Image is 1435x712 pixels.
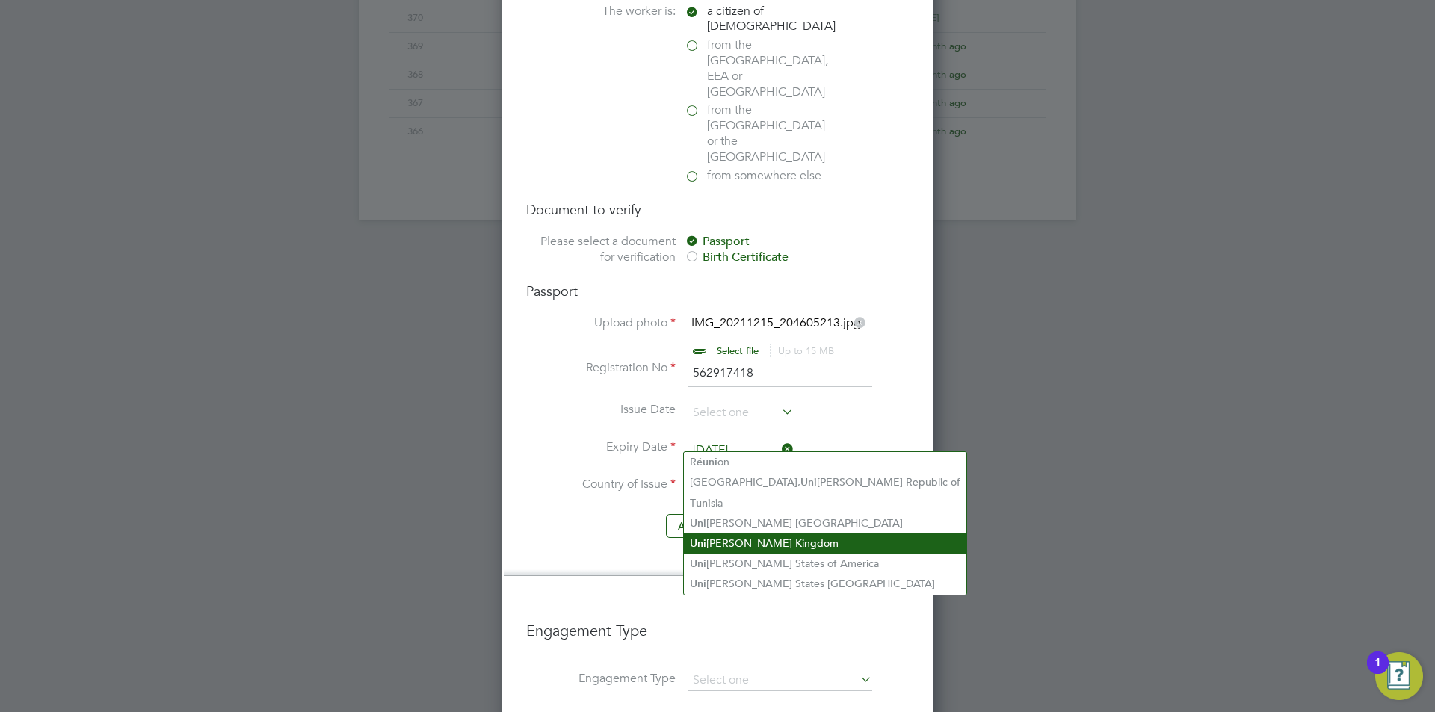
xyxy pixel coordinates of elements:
[684,554,966,574] li: [PERSON_NAME] States of America
[688,402,794,424] input: Select one
[703,456,717,468] b: uni
[690,517,706,530] b: Uni
[526,4,676,19] label: The worker is:
[707,168,821,184] span: from somewhere else
[707,37,834,99] span: from the [GEOGRAPHIC_DATA], EEA or [GEOGRAPHIC_DATA]
[690,578,706,590] b: Uni
[684,533,966,554] li: [PERSON_NAME] Kingdom
[526,282,909,300] h4: Passport
[684,452,966,472] li: Ré on
[526,439,676,455] label: Expiry Date
[526,201,909,218] h4: Document to verify
[526,606,909,640] h3: Engagement Type
[707,102,834,164] span: from the [GEOGRAPHIC_DATA] or the [GEOGRAPHIC_DATA]
[684,574,966,594] li: [PERSON_NAME] States [GEOGRAPHIC_DATA]
[526,477,676,492] label: Country of Issue
[684,472,966,492] li: [GEOGRAPHIC_DATA], [PERSON_NAME] Republic of
[526,234,676,265] label: Please select a document for verification
[690,557,706,570] b: Uni
[688,439,794,462] input: Select one
[1374,663,1381,682] div: 1
[526,315,676,331] label: Upload photo
[685,250,909,265] div: Birth Certificate
[707,4,836,35] span: a citizen of [DEMOGRAPHIC_DATA]
[684,513,966,533] li: [PERSON_NAME] [GEOGRAPHIC_DATA]
[526,671,676,687] label: Engagement Type
[684,493,966,513] li: T sia
[688,670,872,691] input: Select one
[696,497,711,510] b: uni
[1375,652,1423,700] button: Open Resource Center, 1 new notification
[800,476,817,489] b: Uni
[685,234,909,250] div: Passport
[690,537,706,550] b: Uni
[526,402,676,418] label: Issue Date
[526,360,676,376] label: Registration No
[666,514,762,538] button: Add document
